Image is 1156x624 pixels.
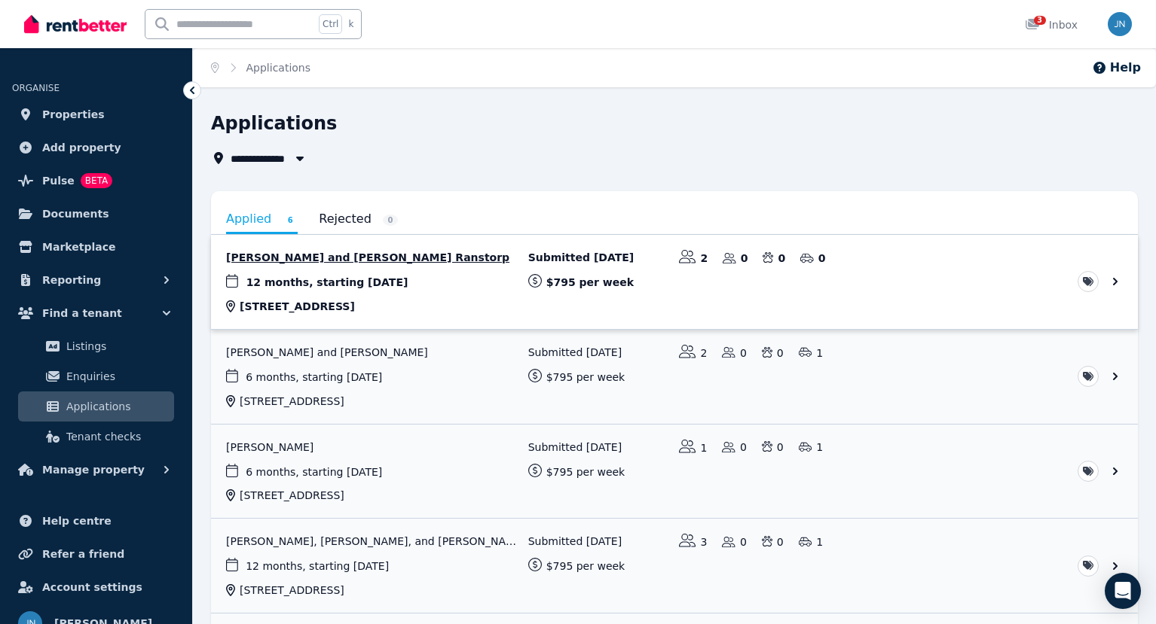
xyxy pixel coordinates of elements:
[24,13,127,35] img: RentBetter
[42,172,75,190] span: Pulse
[12,265,180,295] button: Reporting
[12,132,180,163] a: Add property
[1108,12,1132,36] img: Jason Nissen
[12,506,180,536] a: Help centre
[211,330,1138,424] a: View application: Ellie Spencer and Felipe Lavista
[246,60,311,75] span: Applications
[1105,573,1141,609] div: Open Intercom Messenger
[12,298,180,328] button: Find a tenant
[1025,17,1078,32] div: Inbox
[42,512,112,530] span: Help centre
[42,138,121,157] span: Add property
[12,199,180,229] a: Documents
[42,304,122,322] span: Find a tenant
[66,428,168,446] span: Tenant checks
[319,14,342,34] span: Ctrl
[42,205,109,223] span: Documents
[42,578,142,596] span: Account settings
[12,99,180,129] a: Properties
[42,105,105,123] span: Properties
[193,48,329,87] nav: Breadcrumb
[12,455,180,485] button: Manage property
[12,166,180,196] a: PulseBETA
[283,215,298,226] span: 6
[12,572,180,602] a: Account settings
[66,397,168,415] span: Applications
[42,461,145,479] span: Manage property
[12,232,180,262] a: Marketplace
[12,539,180,569] a: Refer a friend
[319,206,398,232] a: Rejected
[42,238,115,256] span: Marketplace
[42,271,101,289] span: Reporting
[81,173,112,188] span: BETA
[348,18,353,30] span: k
[1034,16,1046,25] span: 3
[383,215,398,226] span: 0
[18,331,174,361] a: Listings
[18,422,174,452] a: Tenant checks
[66,367,168,385] span: Enquiries
[12,83,60,93] span: ORGANISE
[1092,59,1141,77] button: Help
[66,337,168,355] span: Listings
[18,391,174,422] a: Applications
[211,235,1138,329] a: View application: Sofie Ranstorp and Kjetil Pedersen Ranstorp
[42,545,124,563] span: Refer a friend
[211,519,1138,613] a: View application: Carlos Islas, Silvia Martin Rodriguez, and Marco Valeriani
[226,206,298,234] a: Applied
[211,425,1138,519] a: View application: Lester Paget
[18,361,174,391] a: Enquiries
[211,111,337,135] h1: Applications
